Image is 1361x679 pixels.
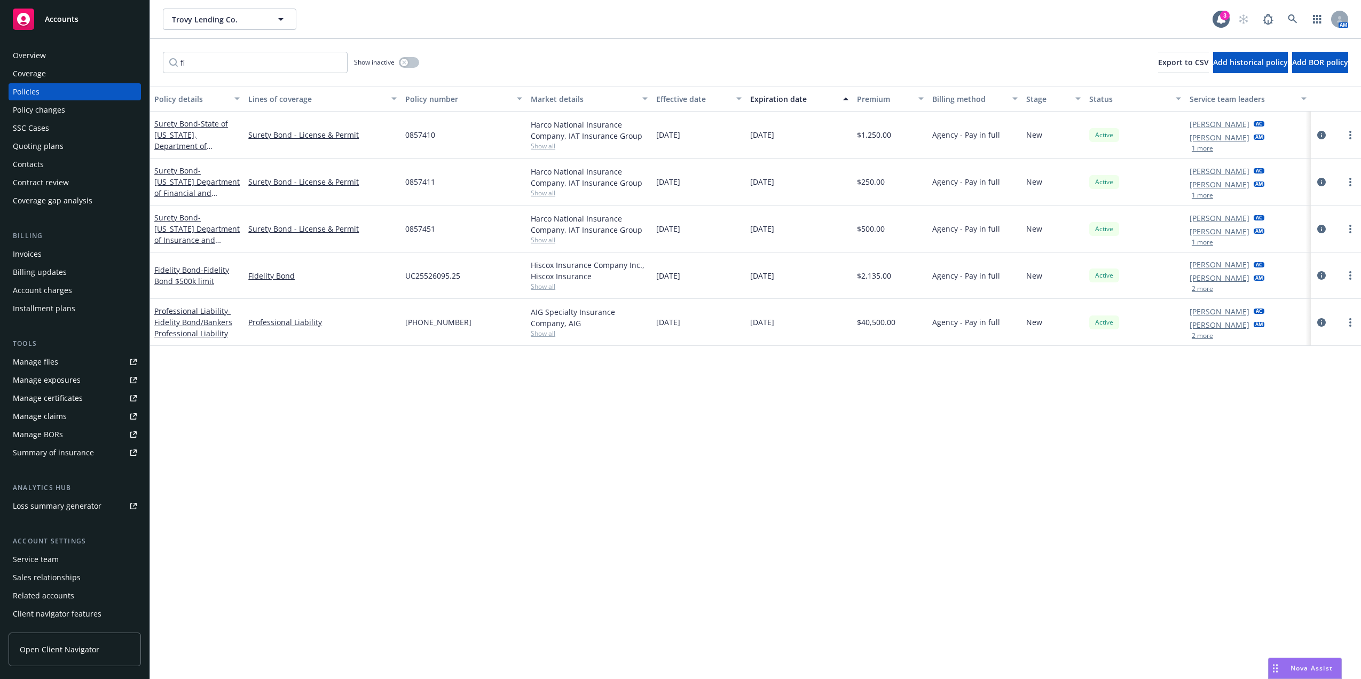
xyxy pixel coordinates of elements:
a: Policy changes [9,101,141,119]
a: circleInformation [1315,316,1328,329]
div: Manage BORs [13,426,63,443]
a: Coverage gap analysis [9,192,141,209]
span: Show all [531,141,648,151]
a: Contacts [9,156,141,173]
a: more [1344,129,1357,141]
span: Add BOR policy [1292,57,1348,67]
div: Harco National Insurance Company, IAT Insurance Group [531,166,648,188]
a: [PERSON_NAME] [1190,306,1249,317]
div: Stage [1026,93,1069,105]
button: Billing method [928,86,1022,112]
a: Client access [9,623,141,641]
a: Switch app [1307,9,1328,30]
span: New [1026,129,1042,140]
div: Status [1089,93,1169,105]
div: Market details [531,93,636,105]
span: Show inactive [354,58,395,67]
a: [PERSON_NAME] [1190,272,1249,283]
button: Premium [853,86,928,112]
span: Active [1093,224,1115,234]
span: Show all [531,282,648,291]
div: Policy number [405,93,510,105]
a: [PERSON_NAME] [1190,119,1249,130]
div: AIG Specialty Insurance Company, AIG [531,306,648,329]
a: more [1344,316,1357,329]
a: circleInformation [1315,269,1328,282]
button: Add BOR policy [1292,52,1348,73]
span: Agency - Pay in full [932,223,1000,234]
span: New [1026,223,1042,234]
a: more [1344,223,1357,235]
div: Manage certificates [13,390,83,407]
a: Summary of insurance [9,444,141,461]
div: Manage exposures [13,372,81,389]
span: [DATE] [656,129,680,140]
span: $2,135.00 [857,270,891,281]
a: Start snowing [1233,9,1254,30]
div: Coverage gap analysis [13,192,92,209]
a: Sales relationships [9,569,141,586]
input: Filter by keyword... [163,52,348,73]
a: more [1344,176,1357,188]
span: Agency - Pay in full [932,129,1000,140]
span: Show all [531,235,648,244]
div: Invoices [13,246,42,263]
a: Policies [9,83,141,100]
a: Surety Bond [154,165,240,209]
a: Invoices [9,246,141,263]
span: $1,250.00 [857,129,891,140]
a: Coverage [9,65,141,82]
a: Manage exposures [9,372,141,389]
span: [DATE] [656,270,680,281]
div: Sales relationships [13,569,81,586]
a: Fidelity Bond [154,265,229,286]
a: circleInformation [1315,223,1328,235]
div: Quoting plans [13,138,64,155]
a: Fidelity Bond [248,270,397,281]
button: 2 more [1192,286,1213,292]
span: $500.00 [857,223,885,234]
span: [DATE] [656,317,680,328]
span: Active [1093,318,1115,327]
a: Surety Bond [154,212,240,279]
div: Client navigator features [13,605,101,622]
a: Account charges [9,282,141,299]
div: Harco National Insurance Company, IAT Insurance Group [531,213,648,235]
span: $40,500.00 [857,317,895,328]
button: 1 more [1192,239,1213,246]
a: Report a Bug [1257,9,1279,30]
a: Manage BORs [9,426,141,443]
span: Active [1093,177,1115,187]
button: Policy details [150,86,244,112]
div: Contacts [13,156,44,173]
span: Nova Assist [1291,664,1333,673]
button: Service team leaders [1185,86,1311,112]
span: [DATE] [750,270,774,281]
div: Service team [13,551,59,568]
button: Export to CSV [1158,52,1209,73]
button: 1 more [1192,145,1213,152]
a: Manage claims [9,408,141,425]
span: UC25526095.25 [405,270,460,281]
div: Account settings [9,536,141,547]
div: Billing updates [13,264,67,281]
div: SSC Cases [13,120,49,137]
div: Overview [13,47,46,64]
span: Add historical policy [1213,57,1288,67]
div: Installment plans [13,300,75,317]
a: Service team [9,551,141,568]
span: [DATE] [750,317,774,328]
a: Manage certificates [9,390,141,407]
button: Status [1085,86,1185,112]
span: [DATE] [750,223,774,234]
div: Policy details [154,93,228,105]
div: Lines of coverage [248,93,385,105]
div: Manage claims [13,408,67,425]
a: Surety Bond - License & Permit [248,129,397,140]
a: Overview [9,47,141,64]
a: [PERSON_NAME] [1190,212,1249,224]
button: Expiration date [746,86,853,112]
a: [PERSON_NAME] [1190,226,1249,237]
div: Related accounts [13,587,74,604]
